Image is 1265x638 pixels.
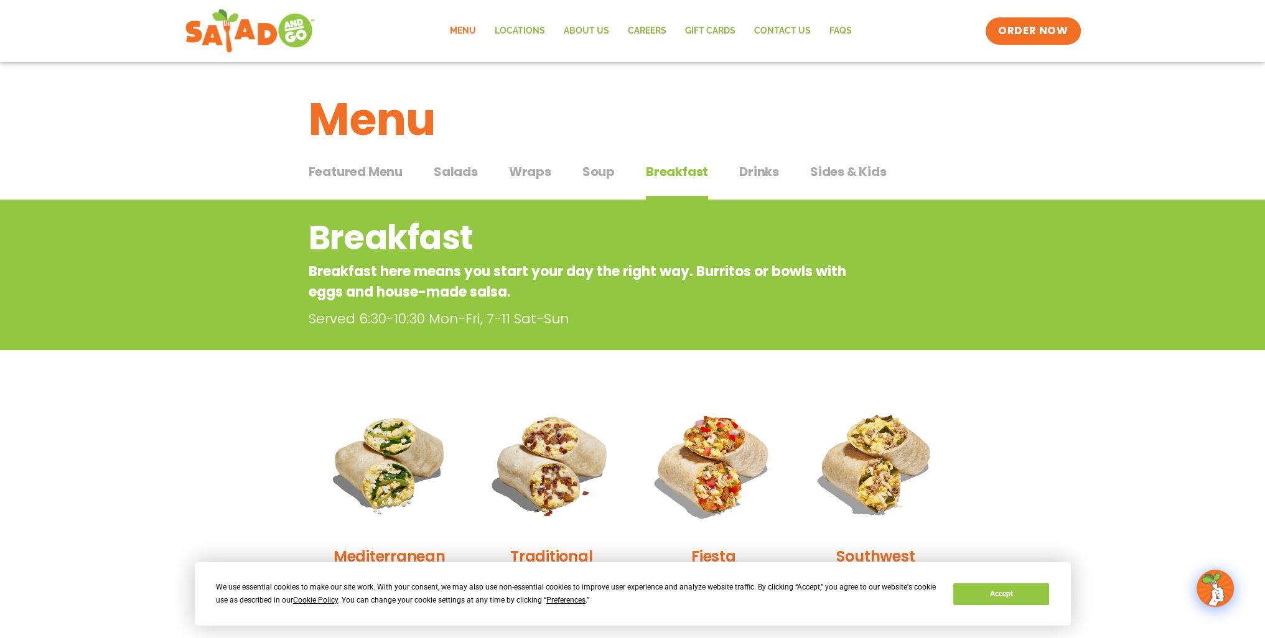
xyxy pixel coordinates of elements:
h2: Southwest [836,545,915,567]
span: Cookie Policy [293,596,338,604]
img: Product photo for Traditional [480,392,623,536]
img: Product photo for Fiesta [642,392,786,536]
nav: Menu [441,17,861,45]
a: Careers [618,17,676,45]
img: Product photo for Mediterranean Breakfast Burrito [318,392,462,536]
h1: Menu [309,86,957,153]
span: Salads [434,162,478,181]
a: Locations [485,17,554,45]
img: wpChatIcon [1198,571,1233,606]
a: Menu [441,17,485,45]
span: Wraps [509,162,551,181]
h2: Traditional [510,545,592,567]
a: About Us [554,17,618,45]
a: FAQs [820,17,861,45]
span: Breakfast [646,162,708,181]
div: We use essential cookies to make our site work. With your consent, we may also use non-essential ... [216,581,938,607]
button: Accept [953,583,1049,605]
span: Soup [582,162,615,181]
a: Contact Us [745,17,820,45]
a: ORDER NOW [986,17,1080,45]
div: Cookie Consent Prompt [195,562,1071,626]
h2: Mediterranean [334,545,446,567]
h2: Breakfast [309,213,857,263]
img: new-SAG-logo-768×292 [185,6,316,56]
a: GIFT CARDS [676,17,745,45]
p: Breakfast here means you start your day the right way. Burritos or bowls with eggs and house-made... [309,261,857,302]
span: Sides & Kids [810,162,887,181]
p: Served 6:30-10:30 Mon-Fri, 7-11 Sat-Sun [309,308,862,329]
h2: Fiesta [691,545,736,567]
span: Featured Menu [309,162,403,181]
span: Preferences [546,596,586,604]
div: Tabbed content [309,158,957,200]
img: Product photo for Southwest [804,392,948,536]
span: ORDER NOW [998,24,1068,39]
span: Drinks [739,162,779,181]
